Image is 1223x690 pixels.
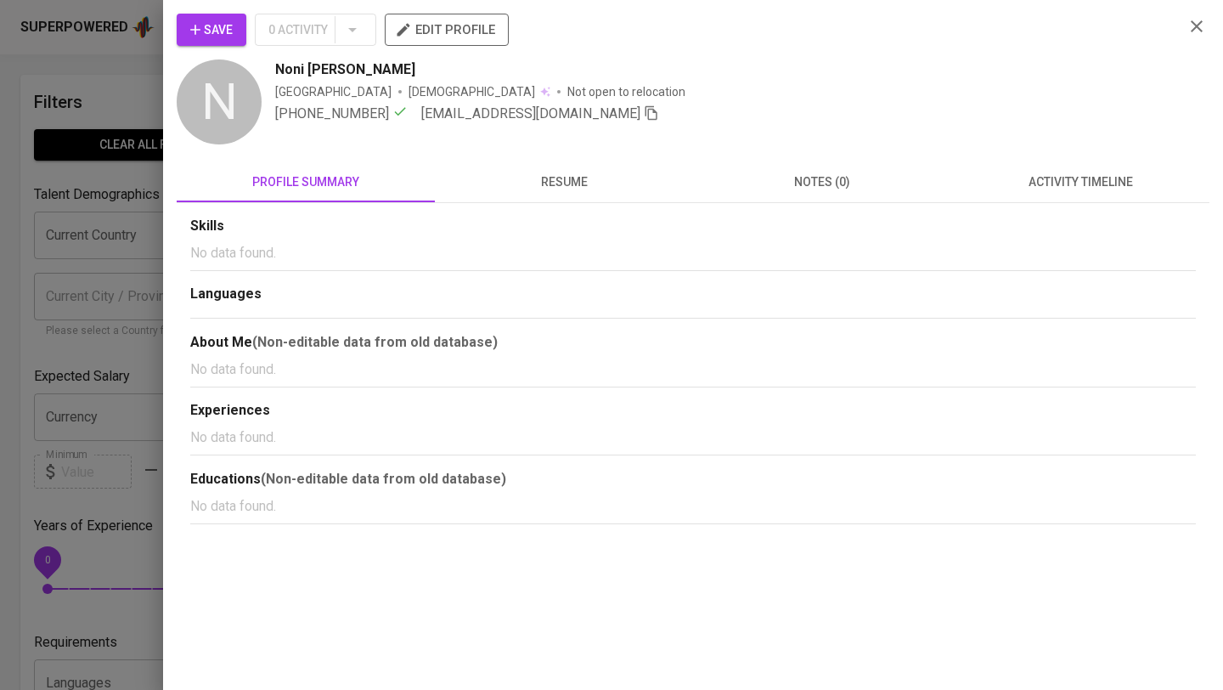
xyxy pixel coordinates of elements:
span: Noni [PERSON_NAME] [275,59,415,80]
span: activity timeline [961,172,1199,193]
div: Educations [190,469,1196,489]
span: [PHONE_NUMBER] [275,105,389,122]
p: Not open to relocation [567,83,685,100]
div: Languages [190,285,1196,304]
div: Experiences [190,401,1196,421]
a: edit profile [385,22,509,36]
p: No data found. [190,496,1196,517]
span: resume [445,172,683,193]
b: (Non-editable data from old database) [261,471,506,487]
span: notes (0) [703,172,941,193]
span: [DEMOGRAPHIC_DATA] [409,83,538,100]
div: N [177,59,262,144]
span: profile summary [187,172,425,193]
span: edit profile [398,19,495,41]
button: edit profile [385,14,509,46]
div: Skills [190,217,1196,236]
p: No data found. [190,427,1196,448]
p: No data found. [190,243,1196,263]
p: No data found. [190,359,1196,380]
div: About Me [190,332,1196,353]
span: Save [190,20,233,41]
button: Save [177,14,246,46]
b: (Non-editable data from old database) [252,334,498,350]
div: [GEOGRAPHIC_DATA] [275,83,392,100]
span: [EMAIL_ADDRESS][DOMAIN_NAME] [421,105,640,122]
